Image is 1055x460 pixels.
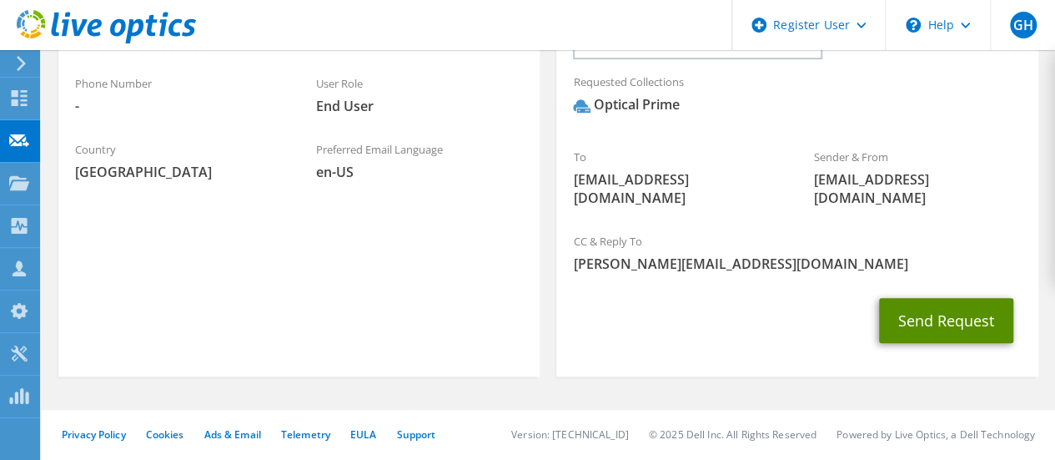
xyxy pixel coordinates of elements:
[316,97,524,115] span: End User
[299,66,540,124] div: User Role
[75,163,283,181] span: [GEOGRAPHIC_DATA]
[204,427,261,442] a: Ads & Email
[836,427,1035,442] li: Powered by Live Optics, a Dell Technology
[573,255,1021,273] span: [PERSON_NAME][EMAIL_ADDRESS][DOMAIN_NAME]
[58,66,299,124] div: Phone Number
[281,427,330,442] a: Telemetry
[1010,12,1037,38] span: GH
[511,427,629,442] li: Version: [TECHNICAL_ID]
[146,427,184,442] a: Cookies
[299,132,540,190] div: Preferred Email Language
[814,170,1022,207] span: [EMAIL_ADDRESS][DOMAIN_NAME]
[75,97,283,115] span: -
[556,224,1037,281] div: CC & Reply To
[649,427,816,442] li: © 2025 Dell Inc. All Rights Reserved
[556,64,1037,131] div: Requested Collections
[62,427,126,442] a: Privacy Policy
[797,139,1038,215] div: Sender & From
[906,18,921,33] svg: \n
[350,427,376,442] a: EULA
[58,132,299,190] div: Country
[316,163,524,181] span: en-US
[879,298,1013,343] button: Send Request
[556,139,797,215] div: To
[573,95,679,114] div: Optical Prime
[396,427,435,442] a: Support
[573,170,781,207] span: [EMAIL_ADDRESS][DOMAIN_NAME]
